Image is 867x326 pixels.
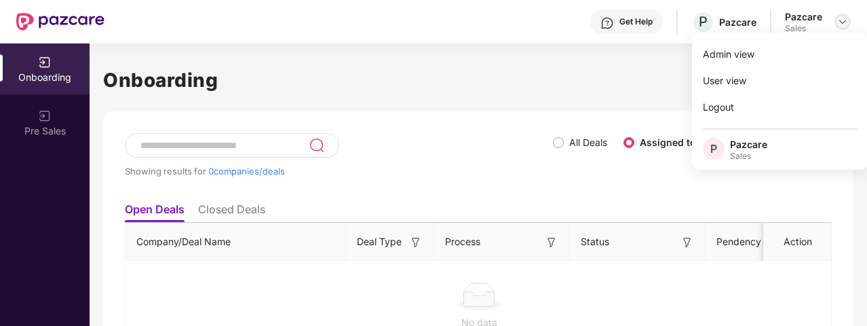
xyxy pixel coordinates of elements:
img: svg+xml;base64,PHN2ZyB3aWR0aD0iMjQiIGhlaWdodD0iMjUiIHZpZXdCb3g9IjAgMCAyNCAyNSIgZmlsbD0ibm9uZSIgeG... [309,137,324,153]
img: svg+xml;base64,PHN2ZyB3aWR0aD0iMTYiIGhlaWdodD0iMTYiIHZpZXdCb3g9IjAgMCAxNiAxNiIgZmlsbD0ibm9uZSIgeG... [545,236,558,249]
h1: Onboarding [103,65,853,95]
th: Action [764,223,832,261]
img: svg+xml;base64,PHN2ZyBpZD0iSGVscC0zMngzMiIgeG1sbnM9Imh0dHA6Ly93d3cudzMub3JnLzIwMDAvc3ZnIiB3aWR0aD... [600,16,614,30]
span: 0 companies/deals [208,166,285,177]
li: Closed Deals [198,202,265,222]
div: Pazcare [730,138,767,151]
img: New Pazcare Logo [16,13,104,31]
th: Company/Deal Name [126,223,346,261]
label: All Deals [569,137,607,148]
img: svg+xml;base64,PHN2ZyB3aWR0aD0iMjAiIGhlaWdodD0iMjAiIHZpZXdCb3g9IjAgMCAyMCAyMCIgZmlsbD0ibm9uZSIgeG... [38,109,52,123]
img: svg+xml;base64,PHN2ZyB3aWR0aD0iMjAiIGhlaWdodD0iMjAiIHZpZXdCb3g9IjAgMCAyMCAyMCIgZmlsbD0ibm9uZSIgeG... [38,56,52,69]
div: Sales [785,23,822,34]
span: Process [445,234,480,249]
img: svg+xml;base64,PHN2ZyB3aWR0aD0iMTYiIGhlaWdodD0iMTYiIHZpZXdCb3g9IjAgMCAxNiAxNiIgZmlsbD0ibm9uZSIgeG... [409,236,423,249]
span: P [699,14,708,30]
span: Deal Type [357,234,402,249]
div: Sales [730,151,767,162]
div: Showing results for [125,166,553,177]
label: Assigned to me [640,137,713,148]
img: svg+xml;base64,PHN2ZyB3aWR0aD0iMTYiIGhlaWdodD0iMTYiIHZpZXdCb3g9IjAgMCAxNiAxNiIgZmlsbD0ibm9uZSIgeG... [680,236,694,249]
div: Get Help [619,16,653,27]
img: svg+xml;base64,PHN2ZyBpZD0iRHJvcGRvd24tMzJ4MzIiIHhtbG5zPSJodHRwOi8vd3d3LnczLm9yZy8yMDAwL3N2ZyIgd2... [837,16,848,27]
li: Open Deals [125,202,185,222]
div: Pazcare [785,10,822,23]
span: Status [581,234,609,249]
div: Pazcare [719,16,756,29]
span: P [710,141,717,157]
span: Pendency On [716,234,777,249]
